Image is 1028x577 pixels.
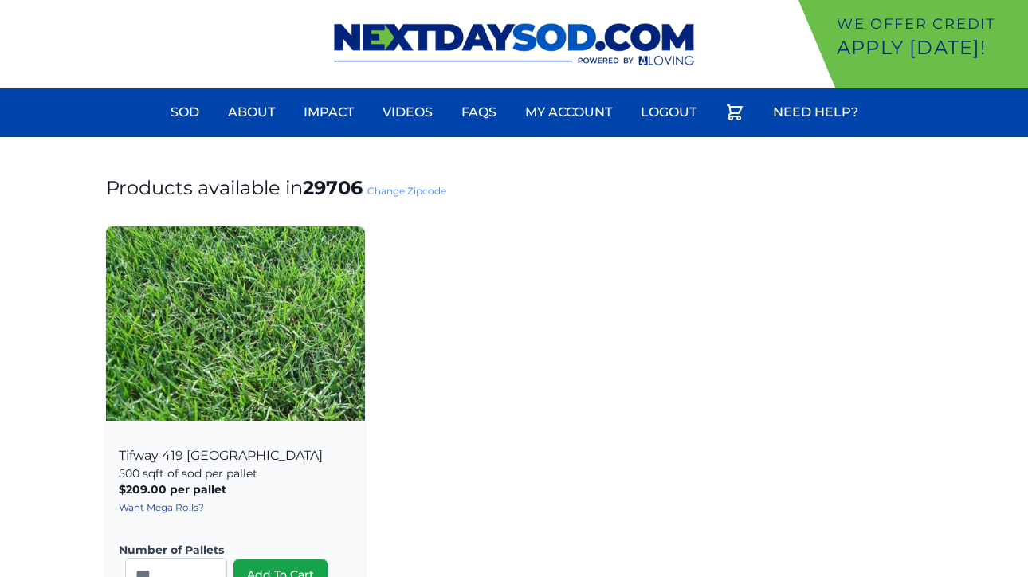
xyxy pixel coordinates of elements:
[837,13,1022,35] p: We offer Credit
[218,93,284,131] a: About
[294,93,363,131] a: Impact
[119,501,204,513] a: Want Mega Rolls?
[303,176,363,199] strong: 29706
[837,35,1022,61] p: Apply [DATE]!
[106,175,922,201] h1: Products available in
[763,93,868,131] a: Need Help?
[367,185,446,197] a: Change Zipcode
[119,542,339,558] label: Number of Pallets
[119,481,352,497] p: $209.00 per pallet
[631,93,706,131] a: Logout
[106,226,365,421] img: Tifway 419 Bermuda Product Image
[161,93,209,131] a: Sod
[119,465,352,481] p: 500 sqft of sod per pallet
[373,93,442,131] a: Videos
[516,93,622,131] a: My Account
[452,93,506,131] a: FAQs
